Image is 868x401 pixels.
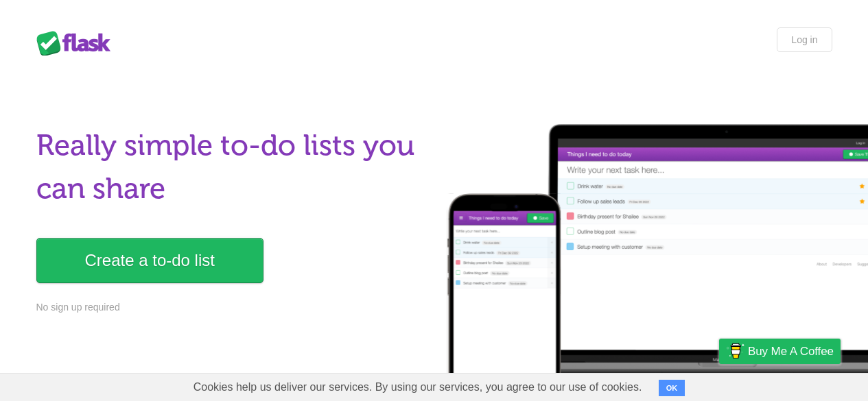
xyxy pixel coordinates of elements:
[36,238,263,283] a: Create a to-do list
[719,339,841,364] a: Buy me a coffee
[726,339,744,363] img: Buy me a coffee
[748,339,834,363] span: Buy me a coffee
[36,124,426,210] h1: Really simple to-do lists you can share
[36,300,426,315] p: No sign up required
[36,31,119,56] div: Flask Lists
[659,380,685,396] button: OK
[777,27,832,52] a: Log in
[180,374,656,401] span: Cookies help us deliver our services. By using our services, you agree to our use of cookies.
